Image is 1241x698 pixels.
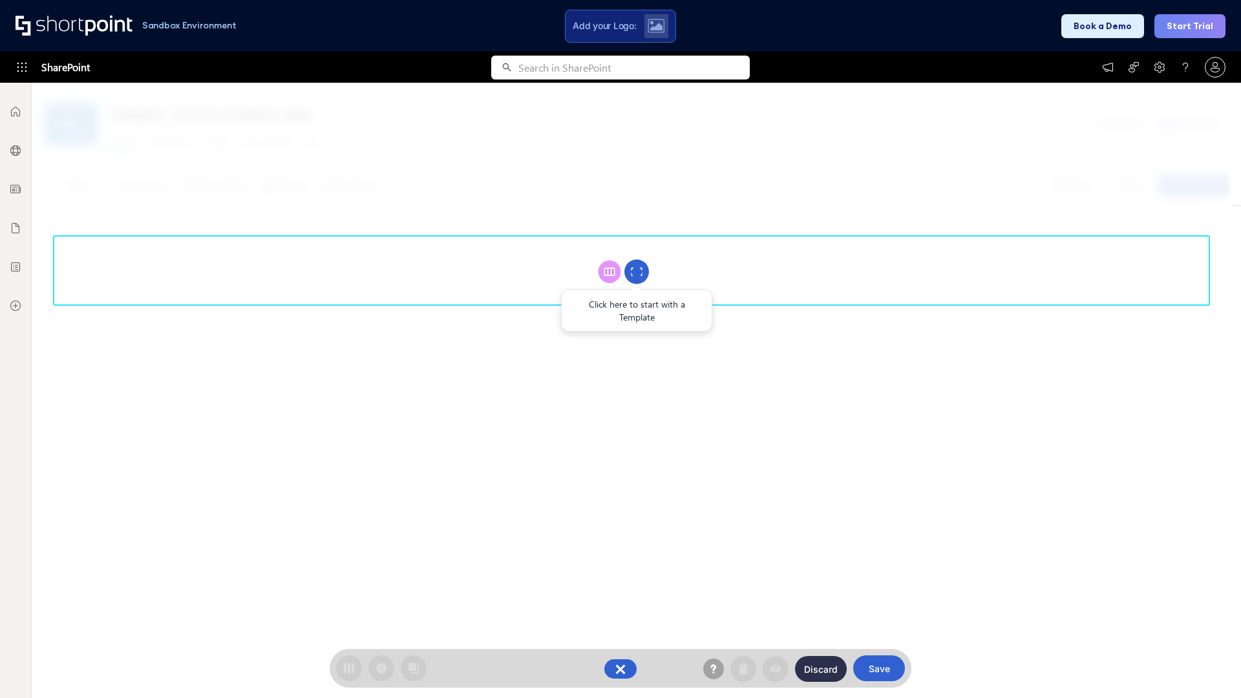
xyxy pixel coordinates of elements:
[41,52,90,83] span: SharePoint
[573,20,636,32] span: Add your Logo:
[853,655,905,681] button: Save
[1154,14,1225,38] button: Start Trial
[518,56,750,79] input: Search in SharePoint
[1061,14,1144,38] button: Book a Demo
[795,656,847,682] button: Discard
[142,22,237,29] h1: Sandbox Environment
[648,19,664,33] img: Upload logo
[1176,636,1241,698] iframe: Chat Widget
